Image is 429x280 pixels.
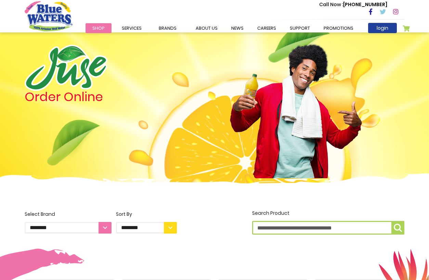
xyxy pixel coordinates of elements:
a: login [368,23,397,33]
span: Shop [92,25,105,31]
p: [PHONE_NUMBER] [319,1,387,8]
img: logo [25,45,107,91]
a: Promotions [317,23,360,33]
a: News [224,23,250,33]
a: support [283,23,317,33]
button: Search Product [391,221,404,235]
img: man.png [229,32,363,178]
span: Services [122,25,142,31]
input: Search Product [252,221,404,235]
select: Sort By [116,222,177,234]
a: about us [189,23,224,33]
a: careers [250,23,283,33]
img: search-icon.png [394,224,402,232]
div: Sort By [116,211,177,218]
select: Select Brand [25,222,112,234]
label: Search Product [252,210,404,235]
span: Brands [159,25,177,31]
a: store logo [25,1,73,31]
span: Call Now : [319,1,343,8]
h4: Order Online [25,91,177,103]
label: Select Brand [25,211,112,234]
